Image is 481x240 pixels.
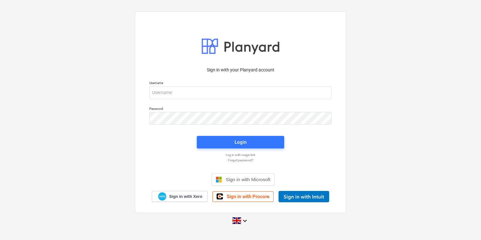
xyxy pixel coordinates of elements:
div: Login [235,138,246,146]
button: Login [197,136,284,148]
a: Forgot password? [146,158,335,162]
span: Sign in with Microsoft [226,177,270,182]
p: Sign in with your Planyard account [149,67,332,73]
a: Log in with magic link [146,153,335,157]
span: Sign in with Procore [227,194,269,199]
img: Xero logo [158,192,166,201]
a: Sign in with Procore [213,191,274,202]
p: Username [149,81,332,86]
input: Username [149,87,332,99]
span: Sign in with Xero [169,194,202,199]
p: Password [149,107,332,112]
img: Microsoft logo [216,176,222,183]
a: Sign in with Xero [152,191,208,202]
i: keyboard_arrow_down [241,217,249,225]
